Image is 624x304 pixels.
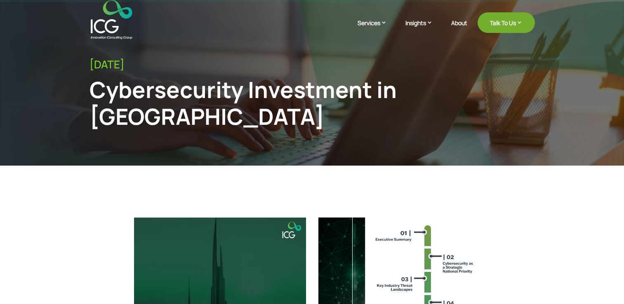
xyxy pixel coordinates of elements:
[89,76,433,130] div: Cybersecurity Investment in [GEOGRAPHIC_DATA]
[358,19,395,39] a: Services
[451,20,467,39] a: About
[405,19,441,39] a: Insights
[478,12,535,33] a: Talk To Us
[89,58,535,71] div: [DATE]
